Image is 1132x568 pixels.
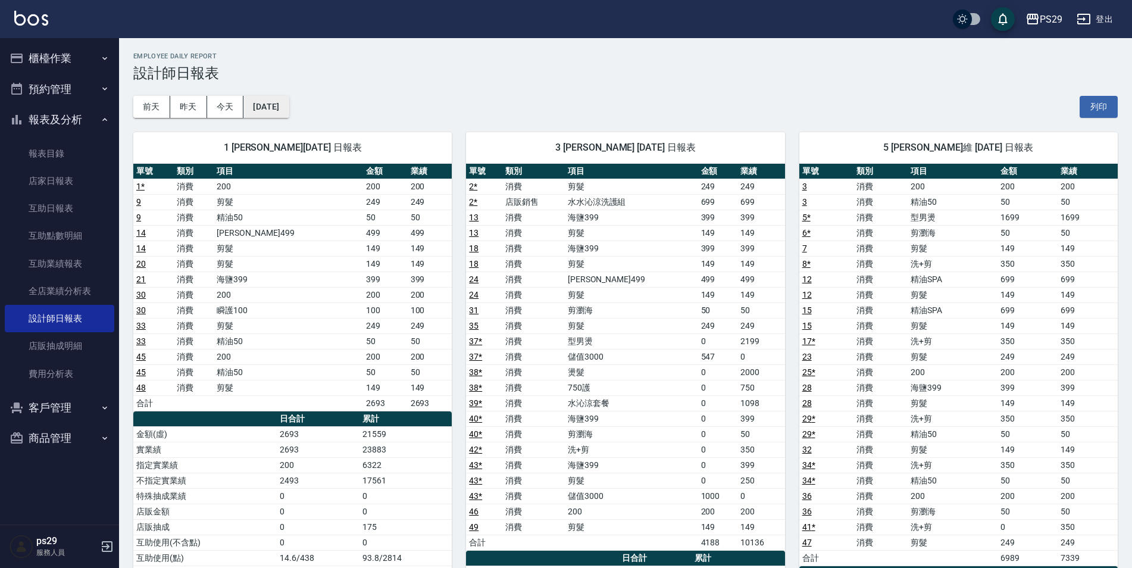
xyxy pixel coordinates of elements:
td: 399 [698,210,738,225]
td: 消費 [174,225,214,241]
button: save [991,7,1015,31]
td: 消費 [853,411,908,426]
td: 指定實業績 [133,457,277,473]
td: 消費 [853,210,908,225]
td: 消費 [174,256,214,271]
th: 類別 [174,164,214,179]
td: 0 [698,380,738,395]
td: 洗+剪 [908,333,997,349]
td: 699 [1058,271,1118,287]
td: 消費 [853,426,908,442]
td: 499 [737,271,784,287]
a: 30 [136,290,146,299]
td: 消費 [502,426,565,442]
td: 350 [1058,333,1118,349]
td: 699 [737,194,784,210]
td: 消費 [174,194,214,210]
th: 業績 [737,164,784,179]
td: 消費 [174,349,214,364]
td: 消費 [853,318,908,333]
td: 消費 [502,318,565,333]
td: 0 [698,442,738,457]
td: 消費 [174,271,214,287]
th: 業績 [1058,164,1118,179]
a: 18 [469,244,479,253]
button: 昨天 [170,96,207,118]
td: 547 [698,349,738,364]
table: a dense table [133,164,452,411]
a: 14 [136,244,146,253]
td: 金額(虛) [133,426,277,442]
a: 33 [136,321,146,330]
a: 31 [469,305,479,315]
td: 剪髮 [565,225,698,241]
th: 金額 [363,164,408,179]
td: 2199 [737,333,784,349]
td: 精油50 [214,333,362,349]
td: 200 [363,179,408,194]
a: 費用分析表 [5,360,114,388]
td: [PERSON_NAME]499 [214,225,362,241]
td: 洗+剪 [908,411,997,426]
td: 剪髮 [908,318,997,333]
td: 水水沁涼洗護組 [565,194,698,210]
a: 3 [802,182,807,191]
td: 249 [698,179,738,194]
td: 消費 [502,442,565,457]
td: 2693 [408,395,452,411]
h2: Employee Daily Report [133,52,1118,60]
td: 50 [737,302,784,318]
td: 50 [698,302,738,318]
td: 消費 [502,302,565,318]
td: 350 [997,333,1058,349]
td: 249 [698,318,738,333]
td: 149 [698,287,738,302]
td: 149 [1058,395,1118,411]
td: 精油50 [908,194,997,210]
td: 0 [698,333,738,349]
th: 日合計 [277,411,359,427]
a: 47 [802,538,812,547]
a: 12 [802,290,812,299]
td: 海鹽399 [565,210,698,225]
th: 單號 [466,164,502,179]
td: 剪髮 [214,241,362,256]
a: 18 [469,259,479,269]
span: 5 [PERSON_NAME]維 [DATE] 日報表 [814,142,1103,154]
td: 149 [737,287,784,302]
td: 200 [408,179,452,194]
table: a dense table [466,164,784,551]
td: 200 [997,364,1058,380]
td: 149 [737,256,784,271]
a: 報表目錄 [5,140,114,167]
td: 剪髮 [214,256,362,271]
a: 9 [136,213,141,222]
a: 13 [469,213,479,222]
a: 36 [802,491,812,501]
button: 前天 [133,96,170,118]
td: 249 [737,318,784,333]
td: 1098 [737,395,784,411]
th: 項目 [565,164,698,179]
td: 149 [997,287,1058,302]
td: 200 [214,349,362,364]
td: 149 [698,225,738,241]
td: 剪髮 [908,395,997,411]
td: 50 [1058,225,1118,241]
td: 消費 [853,442,908,457]
td: 精油SPA [908,302,997,318]
a: 20 [136,259,146,269]
th: 項目 [908,164,997,179]
td: 200 [363,287,408,302]
td: 499 [408,225,452,241]
td: 消費 [502,210,565,225]
td: 精油50 [214,210,362,225]
td: 149 [997,395,1058,411]
button: 今天 [207,96,244,118]
a: 30 [136,305,146,315]
td: 精油SPA [908,271,997,287]
td: 0 [698,395,738,411]
button: PS29 [1021,7,1067,32]
a: 14 [136,228,146,238]
td: 2693 [277,442,359,457]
